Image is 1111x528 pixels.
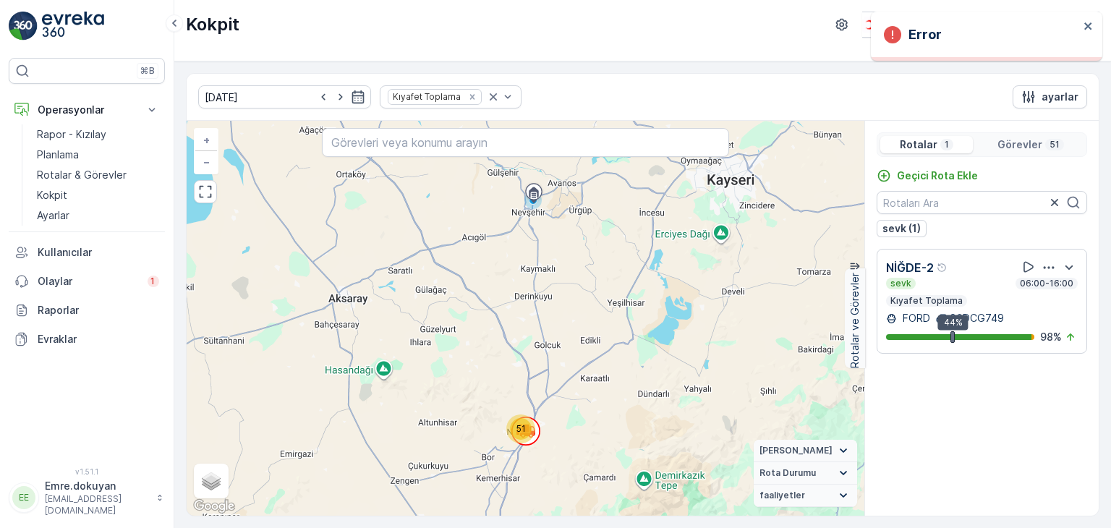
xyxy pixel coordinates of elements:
p: 06:00-16:00 [1018,278,1075,289]
img: logo [9,12,38,41]
p: Ayarlar [37,208,69,223]
p: Geçici Rota Ekle [897,169,978,183]
button: EEEmre.dokuyan[EMAIL_ADDRESS][DOMAIN_NAME] [9,479,165,516]
input: Rotaları Ara [877,191,1087,214]
button: Operasyonlar [9,95,165,124]
input: Görevleri veya konumu arayın [322,128,728,157]
a: Kullanıcılar [9,238,165,267]
p: Olaylar [38,274,139,289]
p: Error [908,25,942,45]
div: EE [12,486,35,509]
div: Kıyafet Toplama [388,90,463,103]
p: FORD [900,311,930,325]
img: Google [190,497,238,516]
span: v 1.51.1 [9,467,165,476]
p: Görevler [997,137,1042,152]
a: Planlama [31,145,165,165]
a: Kokpit [31,185,165,205]
p: Kıyafet Toplama [889,295,964,307]
div: Yardım Araç İkonu [937,262,948,273]
p: 1 [150,276,156,287]
p: Planlama [37,148,79,162]
p: Evraklar [38,332,159,346]
a: Evraklar [9,325,165,354]
p: Kokpit [186,13,239,36]
p: 98 % [1040,330,1062,344]
button: sevk (1) [877,220,927,237]
span: [PERSON_NAME] [759,445,833,456]
img: logo_light-DOdMpM7g.png [42,12,104,41]
a: Raporlar [9,296,165,325]
a: Yakınlaştır [195,129,217,151]
p: Rotalar & Görevler [37,168,127,182]
p: Kokpit [37,188,67,203]
p: Kullanıcılar [38,245,159,260]
p: Operasyonlar [38,103,136,117]
p: Emre.dokuyan [45,479,149,493]
a: Uzaklaştır [195,151,217,173]
span: faaliyetler [759,490,805,501]
input: dd/mm/yyyy [198,85,371,108]
p: Rotalar ve Görevler [848,273,862,368]
div: 44% [938,315,969,331]
p: ⌘B [140,65,155,77]
p: Rapor - Kızılay [37,127,106,142]
summary: [PERSON_NAME] [754,440,857,462]
div: 51 [506,414,535,443]
a: Bu bölgeyi Google Haritalar'da açın (yeni pencerede açılır) [190,497,238,516]
button: Kızılay - [GEOGRAPHIC_DATA](+03:00) [862,12,1099,38]
p: sevk [889,278,913,289]
p: ayarlar [1042,90,1078,104]
a: Rapor - Kızılay [31,124,165,145]
span: + [203,134,210,146]
span: 51 [516,423,526,434]
p: 06DCG749 [950,311,1004,325]
button: close [1084,20,1094,34]
div: Remove Kıyafet Toplama [464,91,480,103]
p: 1 [943,139,950,150]
p: Rotalar [900,137,937,152]
p: sevk (1) [882,221,921,236]
button: ayarlar [1013,85,1087,108]
p: [EMAIL_ADDRESS][DOMAIN_NAME] [45,493,149,516]
p: 51 [1048,139,1061,150]
p: NİĞDE-2 [886,259,934,276]
span: Rota Durumu [759,467,816,479]
p: Raporlar [38,303,159,318]
a: Ayarlar [31,205,165,226]
a: Geçici Rota Ekle [877,169,978,183]
span: − [203,156,210,168]
a: Olaylar1 [9,267,165,296]
a: Layers [195,465,227,497]
summary: Rota Durumu [754,462,857,485]
summary: faaliyetler [754,485,857,507]
a: Rotalar & Görevler [31,165,165,185]
img: k%C4%B1z%C4%B1lay_D5CCths_t1JZB0k.png [862,17,887,33]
